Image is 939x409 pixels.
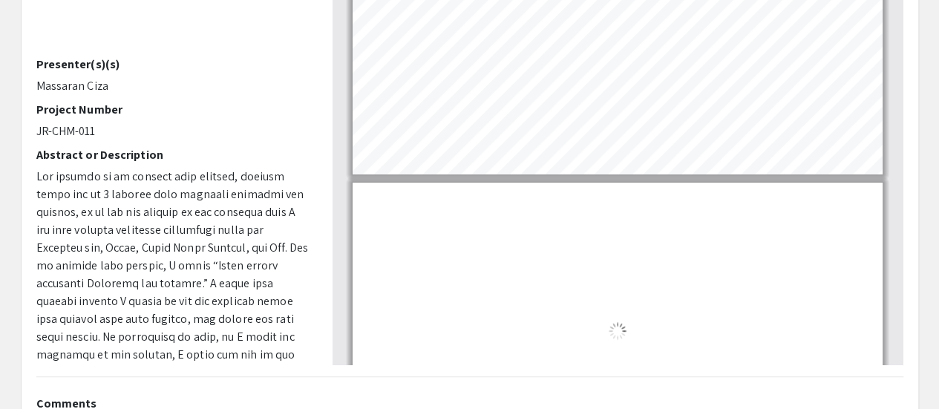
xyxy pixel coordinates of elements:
[11,342,63,398] iframe: Chat
[36,77,310,95] p: Massaran Ciza
[36,122,310,140] p: JR-CHM-011
[36,102,310,117] h2: Project Number
[36,148,310,162] h2: Abstract or Description
[36,57,310,71] h2: Presenter(s)(s)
